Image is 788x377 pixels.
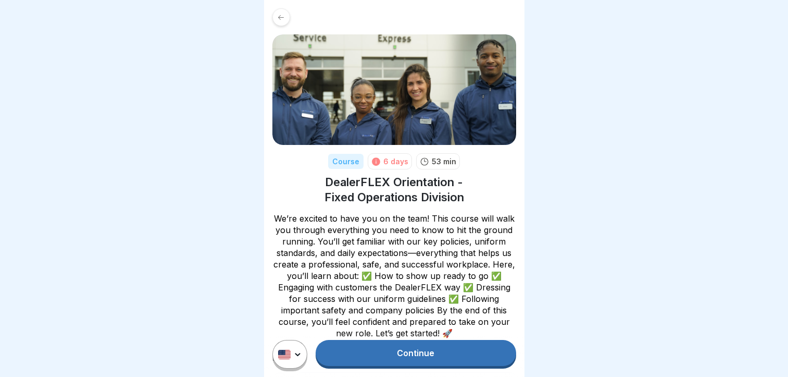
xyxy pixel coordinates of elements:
img: us.svg [278,350,291,359]
div: 6 days [383,156,408,167]
p: We’re excited to have you on the team! This course will walk you through everything you need to k... [272,213,516,339]
h1: DealerFLEX Orientation - Fixed Operations Division [272,175,516,204]
a: Continue [316,340,516,366]
p: 53 min [432,156,456,167]
img: v4gv5ils26c0z8ite08yagn2.png [272,34,516,145]
div: Course [328,154,364,169]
